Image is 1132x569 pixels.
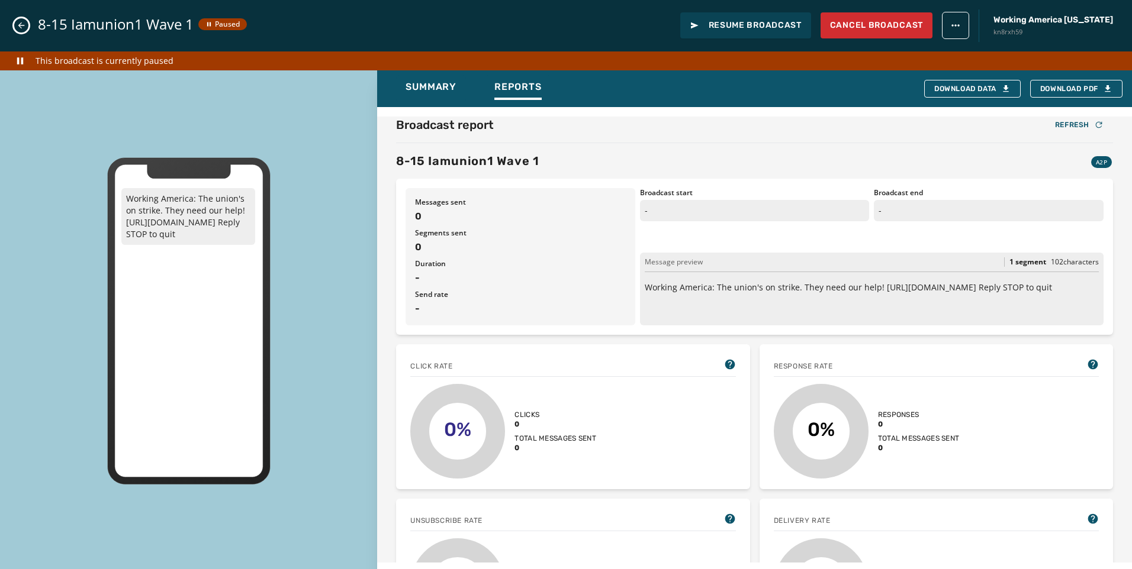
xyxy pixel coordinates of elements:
span: Reports [494,81,542,93]
span: Send rate [415,290,626,299]
span: Unsubscribe Rate [410,516,483,525]
span: Paused [205,20,240,29]
button: Cancel Broadcast [821,12,932,38]
span: - [415,302,626,316]
span: Working America [US_STATE] [993,14,1113,26]
span: Broadcast start [640,188,870,198]
p: - [640,200,870,221]
span: Resume Broadcast [690,20,802,31]
p: - [874,200,1104,221]
div: Refresh [1055,120,1104,130]
span: Segments sent [415,228,626,238]
span: Summary [406,81,456,93]
span: Messages sent [415,198,626,207]
button: Download PDF [1030,80,1123,98]
span: Delivery Rate [774,516,831,525]
span: Cancel Broadcast [830,20,923,31]
span: Clicks [514,410,596,419]
span: Broadcast end [874,188,1104,198]
text: 0% [444,418,471,441]
span: 0 [514,443,596,452]
button: broadcast action menu [942,12,969,39]
p: Working America: The union's on strike. They need our help! [URL][DOMAIN_NAME] Reply STOP to quit [121,188,255,245]
span: 0 [415,209,626,224]
span: 0 [415,240,626,254]
span: Total messages sent [878,434,960,443]
div: A2P [1091,156,1112,168]
span: - [415,271,626,285]
p: Working America: The union's on strike. They need our help! [URL][DOMAIN_NAME] Reply STOP to quit [645,282,1099,293]
button: Reports [485,75,551,102]
span: 0 [878,443,960,452]
button: Download Data [924,80,1021,98]
span: 102 characters [1051,257,1099,267]
span: 1 segment [1009,257,1046,267]
span: Total messages sent [514,434,596,443]
span: Message preview [645,257,703,267]
span: kn8rxh59 [993,27,1113,37]
button: Summary [396,75,466,102]
span: Click rate [410,361,452,371]
span: Responses [878,410,960,419]
h3: 8-15 Iamunion1 Wave 1 [396,153,539,169]
span: 0 [514,419,596,429]
button: Refresh [1046,117,1113,133]
button: Resume Broadcast [680,12,811,38]
span: Download PDF [1040,84,1112,93]
span: 0 [878,419,960,429]
h2: Broadcast report [396,117,494,133]
div: Download Data [934,84,1011,93]
span: Response rate [774,361,833,371]
span: Duration [415,259,626,269]
text: 0% [808,418,835,441]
